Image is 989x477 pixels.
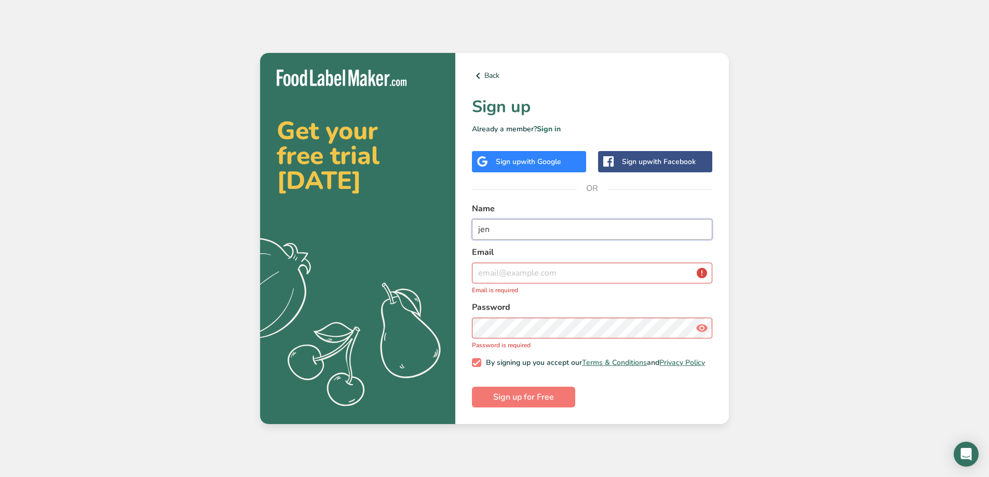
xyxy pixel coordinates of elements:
div: Sign up [496,156,561,167]
div: Sign up [622,156,696,167]
img: Food Label Maker [277,70,407,87]
span: Sign up for Free [493,391,554,403]
a: Terms & Conditions [582,358,647,367]
a: Back [472,70,712,82]
span: OR [577,173,608,204]
button: Sign up for Free [472,387,575,407]
span: with Facebook [647,157,696,167]
input: email@example.com [472,263,712,283]
a: Sign in [537,124,561,134]
a: Privacy Policy [659,358,705,367]
div: Open Intercom Messenger [954,442,979,467]
input: John Doe [472,219,712,240]
p: Already a member? [472,124,712,134]
p: Email is required [472,285,712,295]
span: By signing up you accept our and [481,358,706,367]
label: Name [472,202,712,215]
label: Email [472,246,712,258]
p: Password is required [472,340,712,350]
h2: Get your free trial [DATE] [277,118,439,193]
span: with Google [521,157,561,167]
label: Password [472,301,712,314]
h1: Sign up [472,94,712,119]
